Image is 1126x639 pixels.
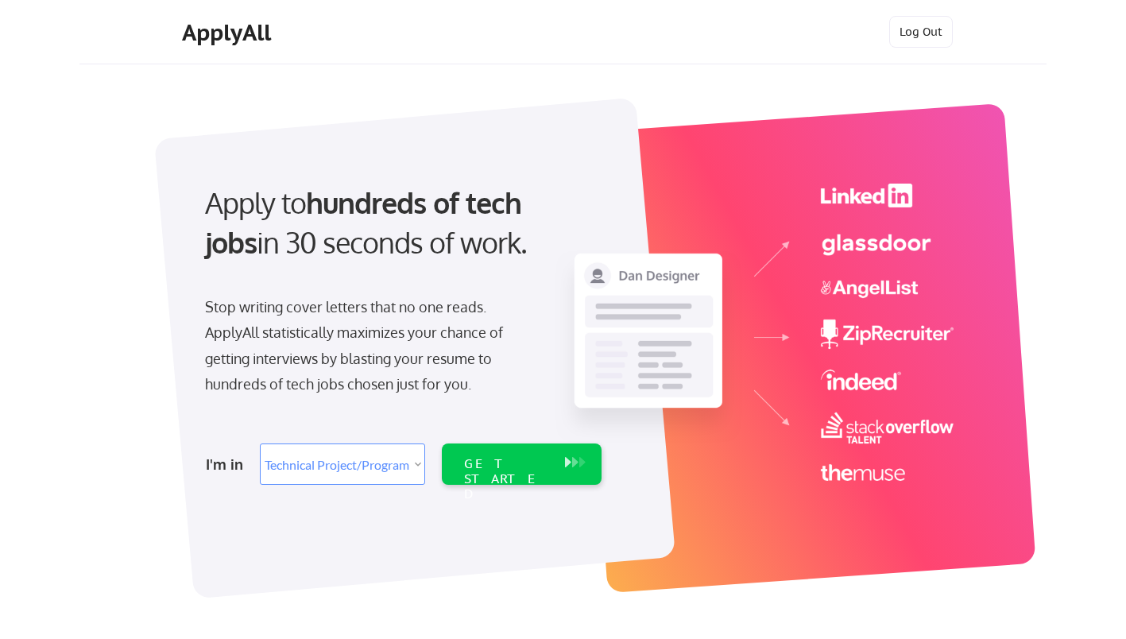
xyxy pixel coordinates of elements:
div: Stop writing cover letters that no one reads. ApplyAll statistically maximizes your chance of get... [205,294,532,397]
div: GET STARTED [464,456,549,502]
div: ApplyAll [182,19,276,46]
div: Apply to in 30 seconds of work. [205,183,595,263]
button: Log Out [889,16,953,48]
strong: hundreds of tech jobs [205,184,528,260]
div: I'm in [206,451,250,477]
